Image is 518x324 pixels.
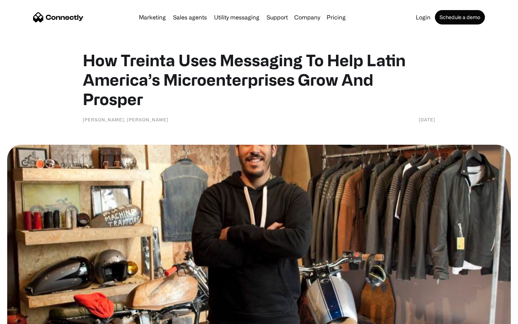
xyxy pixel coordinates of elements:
h1: How Treinta Uses Messaging To Help Latin America’s Microenterprises Grow And Prosper [83,50,435,109]
div: [DATE] [419,116,435,123]
a: Support [264,14,291,20]
div: Company [294,12,320,22]
div: [PERSON_NAME], [PERSON_NAME] [83,116,168,123]
a: Marketing [136,14,169,20]
a: Login [413,14,433,20]
a: Utility messaging [211,14,262,20]
aside: Language selected: English [7,311,43,321]
a: Pricing [324,14,349,20]
a: Sales agents [170,14,210,20]
a: Schedule a demo [435,10,485,24]
ul: Language list [14,311,43,321]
